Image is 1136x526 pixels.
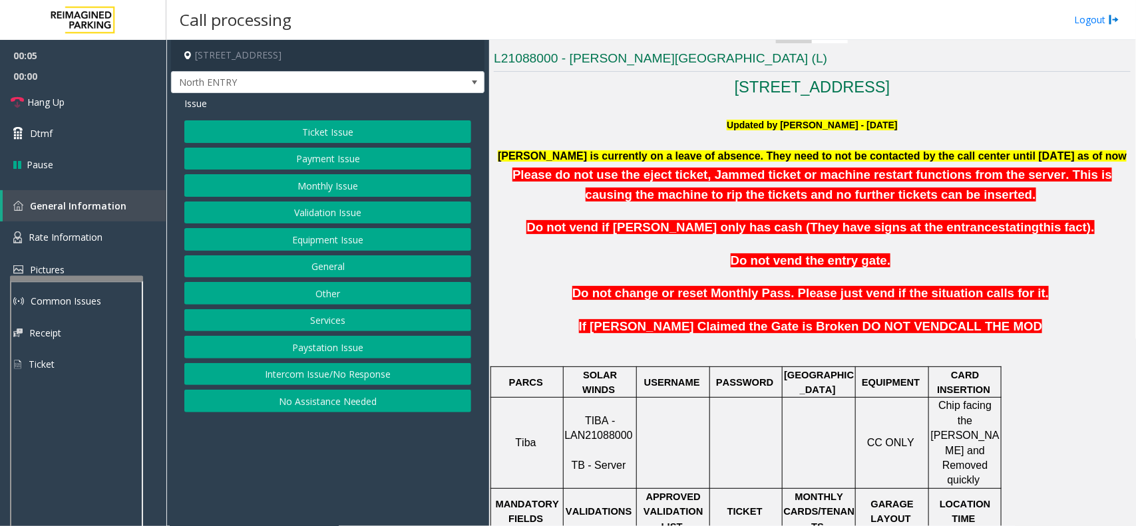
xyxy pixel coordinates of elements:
span: MANDATORY FIELDS [496,499,559,524]
h3: L21088000 - [PERSON_NAME][GEOGRAPHIC_DATA] (L) [494,50,1131,72]
a: General Information [3,190,166,221]
button: Payment Issue [184,148,471,170]
b: Please do not use the eject ticket, Jammed ticket or machine restart functions from the server. T... [512,168,1112,201]
span: CC ONLY [867,437,914,448]
span: Chip facing the [PERSON_NAME] and Removed quickly [931,400,1000,485]
span: Hang Up [27,95,65,109]
button: Paystation Issue [184,336,471,358]
span: CARD INSERTION [937,370,990,395]
span: EQUIPMENT [862,377,920,388]
span: PASSWORD [716,377,773,388]
span: Issue [184,96,207,110]
span: Tiba [516,437,536,448]
img: 'icon' [13,265,23,274]
a: Logout [1074,13,1119,27]
span: General Information [30,199,126,212]
span: North ENTRY [172,72,421,93]
span: PARCS [509,377,543,388]
button: Validation Issue [184,201,471,224]
span: [GEOGRAPHIC_DATA] [784,370,854,395]
span: Do not vend the entry gate. [731,253,890,267]
a: [STREET_ADDRESS] [735,78,890,96]
span: TB - Server [572,460,626,471]
h3: Call processing [173,3,298,36]
span: LOCATION TIME [940,499,991,524]
h4: [STREET_ADDRESS] [171,40,484,71]
button: General [184,255,471,278]
span: USERNAME [644,377,700,388]
span: If [PERSON_NAME] Claimed the Gate is Broken DO NOT VEND [579,319,949,333]
span: Do not vend if [PERSON_NAME] only has cash (They have signs at the entrance [526,220,998,234]
span: TIBA - LAN21088000 [564,415,632,441]
span: GARAGE LAYOUT [871,499,914,524]
img: logout [1109,13,1119,27]
span: ). [1087,220,1094,234]
button: Intercom Issue/No Response [184,363,471,386]
span: Rate Information [29,231,102,243]
span: SOLAR WINDS [582,370,617,395]
button: Monthly Issue [184,174,471,197]
span: this fact [1040,220,1087,234]
span: VALIDATIONS [566,506,632,517]
span: CALL THE MOD [948,319,1042,333]
img: 'icon' [13,201,23,211]
span: stating [999,220,1040,234]
span: Pause [27,158,53,172]
button: Equipment Issue [184,228,471,251]
span: TICKET [727,506,763,517]
button: No Assistance Needed [184,390,471,412]
span: Pictures [30,263,65,276]
button: Other [184,282,471,305]
button: Services [184,309,471,332]
img: 'icon' [13,231,22,243]
span: Dtmf [30,126,53,140]
font: Updated by [PERSON_NAME] - [DATE] [727,120,897,130]
font: [PERSON_NAME] is currently on a leave of absence. They need to not be contacted by the call cente... [498,150,1127,162]
button: Ticket Issue [184,120,471,143]
span: Do not change or reset Monthly Pass. Please just vend if the situation calls for it. [572,286,1049,300]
